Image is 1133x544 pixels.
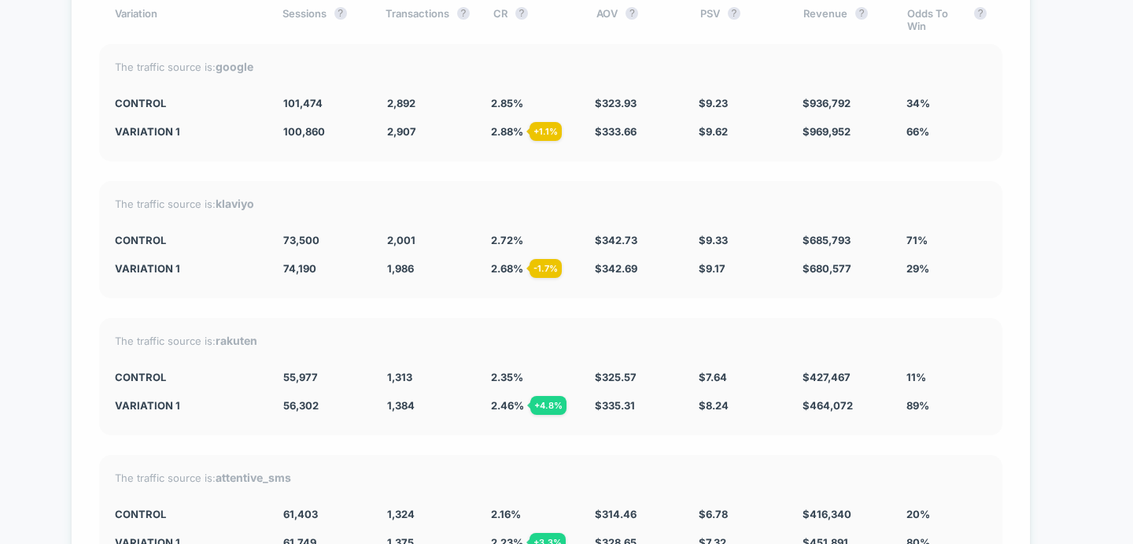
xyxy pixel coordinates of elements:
[906,97,987,109] div: 34%
[216,60,253,73] strong: google
[515,7,528,20] button: ?
[907,7,987,32] div: Odds To Win
[115,97,260,109] div: CONTROL
[115,262,260,275] div: Variation 1
[387,125,416,138] span: 2,907
[595,125,637,138] span: $ 333.66
[115,234,260,246] div: CONTROL
[728,7,740,20] button: ?
[491,399,524,412] span: 2.46 %
[115,371,260,383] div: CONTROL
[803,262,851,275] span: $ 680,577
[530,122,562,141] div: + 1.1 %
[906,125,987,138] div: 66%
[216,334,257,347] strong: rakuten
[595,97,637,109] span: $ 323.93
[283,508,318,520] span: 61,403
[595,234,637,246] span: $ 342.73
[387,234,415,246] span: 2,001
[115,471,987,484] div: The traffic source is:
[386,7,470,32] div: Transactions
[283,234,319,246] span: 73,500
[115,60,987,73] div: The traffic source is:
[699,262,725,275] span: $ 9.17
[387,399,415,412] span: 1,384
[595,262,637,275] span: $ 342.69
[216,471,291,484] strong: attentive_sms
[596,7,676,32] div: AOV
[115,197,987,210] div: The traffic source is:
[530,259,562,278] div: - 1.7 %
[115,334,987,347] div: The traffic source is:
[115,508,260,520] div: CONTROL
[855,7,868,20] button: ?
[283,97,323,109] span: 101,474
[803,399,853,412] span: $ 464,072
[387,371,412,383] span: 1,313
[803,125,851,138] span: $ 969,952
[974,7,987,20] button: ?
[115,7,259,32] div: Variation
[283,399,319,412] span: 56,302
[387,508,415,520] span: 1,324
[283,125,325,138] span: 100,860
[699,508,728,520] span: $ 6.78
[491,97,523,109] span: 2.85 %
[282,7,362,32] div: Sessions
[626,7,638,20] button: ?
[387,262,414,275] span: 1,986
[803,7,883,32] div: Revenue
[906,508,987,520] div: 20%
[457,7,470,20] button: ?
[115,125,260,138] div: Variation 1
[906,234,987,246] div: 71%
[334,7,347,20] button: ?
[595,508,637,520] span: $ 314.46
[595,399,635,412] span: $ 335.31
[387,97,415,109] span: 2,892
[803,97,851,109] span: $ 936,792
[493,7,573,32] div: CR
[906,371,987,383] div: 11%
[699,399,729,412] span: $ 8.24
[803,508,851,520] span: $ 416,340
[906,399,987,412] div: 89%
[491,508,521,520] span: 2.16 %
[491,125,523,138] span: 2.88 %
[115,399,260,412] div: Variation 1
[906,262,987,275] div: 29%
[700,7,780,32] div: PSV
[803,371,851,383] span: $ 427,467
[491,234,523,246] span: 2.72 %
[699,125,728,138] span: $ 9.62
[699,371,727,383] span: $ 7.64
[803,234,851,246] span: $ 685,793
[530,396,566,415] div: + 4.8 %
[216,197,254,210] strong: klaviyo
[699,97,728,109] span: $ 9.23
[491,262,523,275] span: 2.68 %
[283,371,318,383] span: 55,977
[491,371,523,383] span: 2.35 %
[595,371,637,383] span: $ 325.57
[699,234,728,246] span: $ 9.33
[283,262,316,275] span: 74,190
